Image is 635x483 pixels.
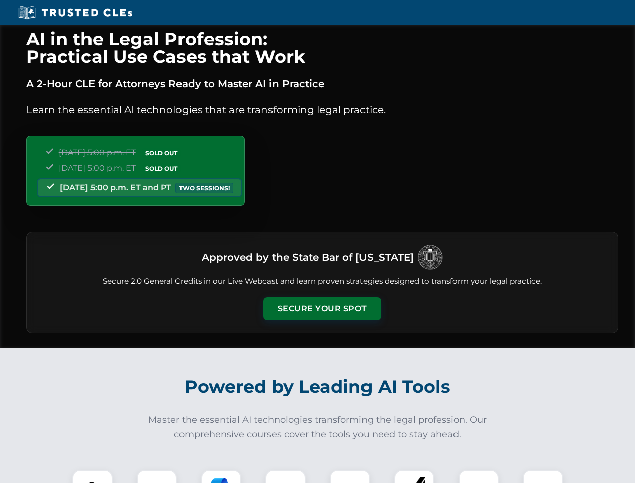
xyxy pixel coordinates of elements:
h1: AI in the Legal Profession: Practical Use Cases that Work [26,30,618,65]
span: SOLD OUT [142,163,181,174]
p: Secure 2.0 General Credits in our Live Webcast and learn proven strategies designed to transform ... [39,276,606,287]
span: [DATE] 5:00 p.m. ET [59,148,136,157]
h3: Approved by the State Bar of [US_STATE] [202,248,414,266]
span: SOLD OUT [142,148,181,158]
p: Learn the essential AI technologies that are transforming legal practice. [26,102,618,118]
p: Master the essential AI technologies transforming the legal profession. Our comprehensive courses... [142,413,494,442]
img: Trusted CLEs [15,5,135,20]
span: [DATE] 5:00 p.m. ET [59,163,136,173]
h2: Powered by Leading AI Tools [39,369,596,405]
img: Logo [418,245,443,270]
p: A 2-Hour CLE for Attorneys Ready to Master AI in Practice [26,75,618,92]
button: Secure Your Spot [263,297,381,320]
